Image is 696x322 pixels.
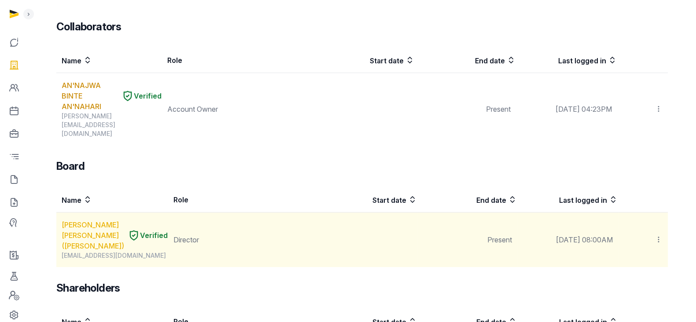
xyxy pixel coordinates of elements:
[56,48,162,73] th: Name
[134,91,162,101] span: Verified
[56,159,85,173] h3: Board
[62,112,162,138] div: [PERSON_NAME][EMAIL_ADDRESS][DOMAIN_NAME]
[417,187,517,212] th: End date
[62,251,168,260] div: [EMAIL_ADDRESS][DOMAIN_NAME]
[556,105,612,113] span: [DATE] 04:23PM
[62,220,124,251] a: [PERSON_NAME] [PERSON_NAME] ([PERSON_NAME])
[415,48,516,73] th: End date
[56,187,168,212] th: Name
[487,235,512,244] span: Present
[517,187,618,212] th: Last logged in
[168,212,317,267] td: Director
[168,187,317,212] th: Role
[317,187,417,212] th: Start date
[516,48,617,73] th: Last logged in
[56,281,120,295] h3: Shareholders
[486,105,511,113] span: Present
[56,20,121,34] h3: Collaborators
[556,235,613,244] span: [DATE] 08:00AM
[313,48,415,73] th: Start date
[140,230,168,241] span: Verified
[62,80,118,112] a: AN'NAJWA BINTE AN'NAHARI
[162,73,313,146] td: Account Owner
[162,48,313,73] th: Role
